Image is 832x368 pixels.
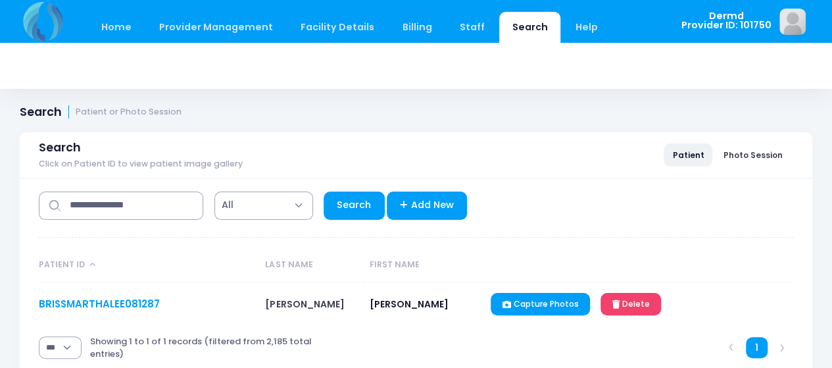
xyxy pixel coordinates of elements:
[370,298,449,311] span: [PERSON_NAME]
[779,9,806,35] img: image
[664,144,712,166] a: Patient
[146,12,285,43] a: Provider Management
[214,192,313,220] span: All
[600,293,661,315] a: Delete
[76,107,182,117] small: Patient or Photo Session
[39,141,81,155] span: Search
[447,12,497,43] a: Staff
[39,248,258,282] th: Patient ID: activate to sort column descending
[563,12,611,43] a: Help
[88,12,144,43] a: Home
[39,159,243,169] span: Click on Patient ID to view patient image gallery
[389,12,445,43] a: Billing
[364,248,485,282] th: First Name: activate to sort column ascending
[681,11,771,30] span: Dermd Provider ID: 101750
[222,198,233,212] span: All
[39,297,160,311] a: BRISSMARTHALEE081287
[259,248,364,282] th: Last Name: activate to sort column ascending
[491,293,590,315] a: Capture Photos
[746,337,768,359] a: 1
[387,192,468,220] a: Add New
[265,298,344,311] span: [PERSON_NAME]
[324,192,385,220] a: Search
[20,105,182,119] h1: Search
[499,12,560,43] a: Search
[715,144,791,166] a: Photo Session
[288,12,387,43] a: Facility Details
